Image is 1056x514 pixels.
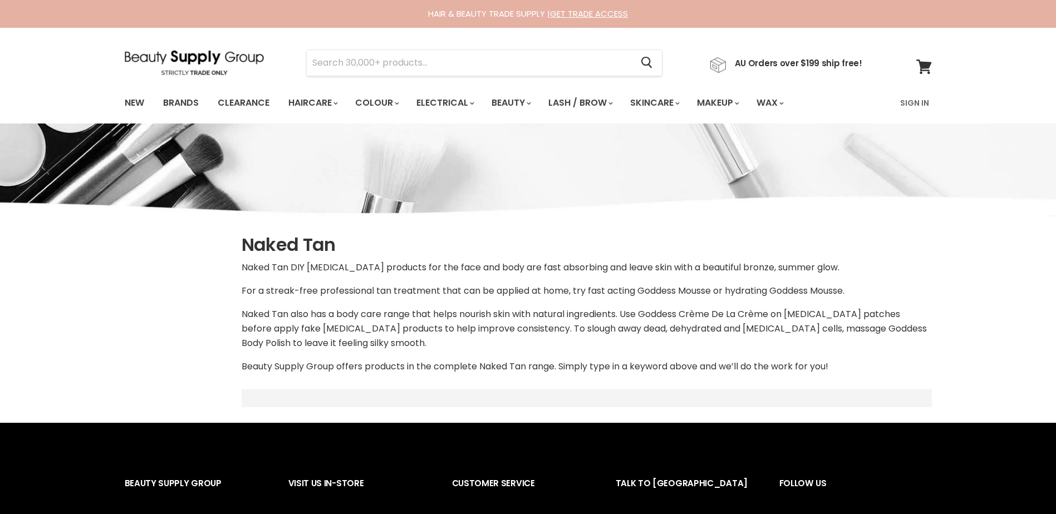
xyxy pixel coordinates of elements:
[111,8,946,19] div: HAIR & BEAUTY TRADE SUPPLY |
[155,91,207,115] a: Brands
[209,91,278,115] a: Clearance
[242,307,932,350] p: Naked Tan also has a body care range that helps nourish skin with natural ingredients. Use Goddes...
[550,8,628,19] a: GET TRADE ACCESS
[242,260,932,374] div: For a streak-free professional tan treatment that can be applied at home, try fast acting Goddess...
[347,91,406,115] a: Colour
[242,260,932,275] p: Naked Tan DIY [MEDICAL_DATA] products for the face and body are fast absorbing and leave skin wit...
[893,91,936,115] a: Sign In
[483,91,538,115] a: Beauty
[540,91,620,115] a: Lash / Brow
[622,91,686,115] a: Skincare
[632,50,662,76] button: Search
[242,233,932,256] h1: Naked Tan
[307,50,632,76] input: Search
[408,91,481,115] a: Electrical
[116,91,153,115] a: New
[280,91,345,115] a: Haircare
[689,91,746,115] a: Makeup
[116,87,843,119] ul: Main menu
[306,50,662,76] form: Product
[111,87,946,119] nav: Main
[748,91,790,115] a: Wax
[1000,462,1045,503] iframe: Gorgias live chat messenger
